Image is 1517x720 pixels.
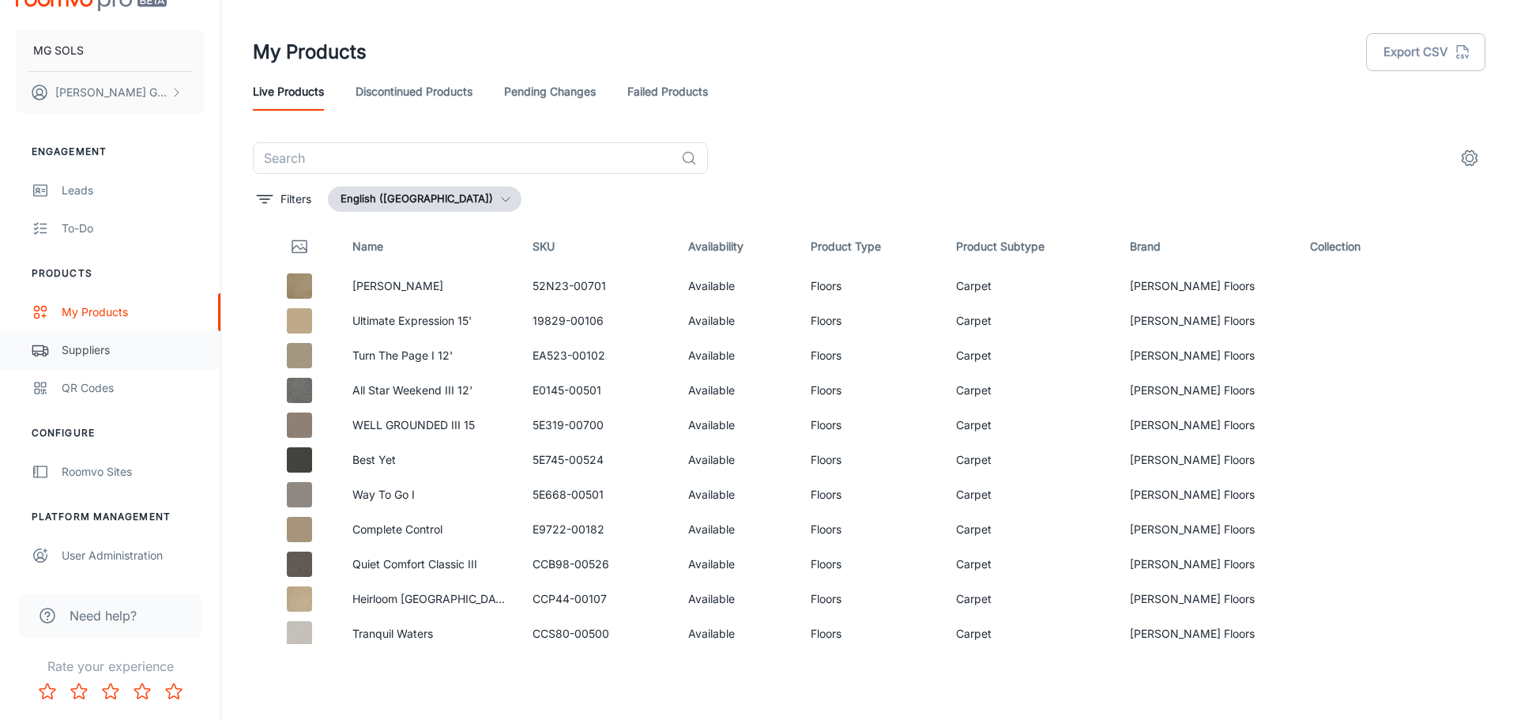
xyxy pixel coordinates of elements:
[520,477,676,512] td: 5E668-00501
[290,237,309,256] svg: Thumbnail
[1117,582,1298,616] td: [PERSON_NAME] Floors
[1117,224,1298,269] th: Brand
[1117,547,1298,582] td: [PERSON_NAME] Floors
[253,38,367,66] h1: My Products
[798,303,943,338] td: Floors
[676,582,798,616] td: Available
[520,616,676,651] td: CCS80-00500
[62,182,205,199] div: Leads
[627,73,708,111] a: Failed Products
[253,142,675,174] input: Search
[356,73,472,111] a: Discontinued Products
[1297,224,1422,269] th: Collection
[676,616,798,651] td: Available
[798,547,943,582] td: Floors
[1117,338,1298,373] td: [PERSON_NAME] Floors
[676,224,798,269] th: Availability
[943,582,1116,616] td: Carpet
[1117,443,1298,477] td: [PERSON_NAME] Floors
[352,590,508,608] p: Heirloom [GEOGRAPHIC_DATA]
[62,379,205,397] div: QR Codes
[280,190,311,208] p: Filters
[62,547,205,564] div: User Administration
[352,417,508,434] p: WELL GROUNDED III 15
[1117,477,1298,512] td: [PERSON_NAME] Floors
[798,477,943,512] td: Floors
[13,657,208,676] p: Rate your experience
[520,269,676,303] td: 52N23-00701
[16,72,205,113] button: [PERSON_NAME] Gensbittel
[798,269,943,303] td: Floors
[943,338,1116,373] td: Carpet
[676,269,798,303] td: Available
[520,408,676,443] td: 5E319-00700
[253,73,324,111] a: Live Products
[798,408,943,443] td: Floors
[352,625,508,643] p: Tranquil Waters
[676,373,798,408] td: Available
[55,84,167,101] p: [PERSON_NAME] Gensbittel
[520,303,676,338] td: 19829-00106
[798,512,943,547] td: Floors
[676,338,798,373] td: Available
[798,373,943,408] td: Floors
[943,303,1116,338] td: Carpet
[798,443,943,477] td: Floors
[352,347,508,364] p: Turn The Page I 12'
[943,616,1116,651] td: Carpet
[676,408,798,443] td: Available
[676,512,798,547] td: Available
[798,224,943,269] th: Product Type
[1117,616,1298,651] td: [PERSON_NAME] Floors
[943,477,1116,512] td: Carpet
[352,521,508,538] p: Complete Control
[943,408,1116,443] td: Carpet
[352,382,508,399] p: All Star Weekend III 12'
[352,277,508,295] p: [PERSON_NAME]
[520,373,676,408] td: E0145-00501
[1117,373,1298,408] td: [PERSON_NAME] Floors
[62,220,205,237] div: To-do
[16,30,205,71] button: MG SOLS
[520,582,676,616] td: CCP44-00107
[943,443,1116,477] td: Carpet
[1117,269,1298,303] td: [PERSON_NAME] Floors
[520,224,676,269] th: SKU
[70,606,137,625] span: Need help?
[676,443,798,477] td: Available
[1117,408,1298,443] td: [PERSON_NAME] Floors
[1454,142,1485,174] button: settings
[63,676,95,707] button: Rate 2 star
[798,582,943,616] td: Floors
[676,303,798,338] td: Available
[62,341,205,359] div: Suppliers
[32,676,63,707] button: Rate 1 star
[504,73,596,111] a: Pending Changes
[520,512,676,547] td: E9722-00182
[95,676,126,707] button: Rate 3 star
[1117,303,1298,338] td: [PERSON_NAME] Floors
[352,486,508,503] p: Way To Go I
[943,547,1116,582] td: Carpet
[943,373,1116,408] td: Carpet
[1366,33,1485,71] button: Export CSV
[520,443,676,477] td: 5E745-00524
[943,269,1116,303] td: Carpet
[62,303,205,321] div: My Products
[352,312,508,330] p: Ultimate Expression 15'
[798,616,943,651] td: Floors
[352,451,508,469] p: Best Yet
[1117,512,1298,547] td: [PERSON_NAME] Floors
[33,42,84,59] p: MG SOLS
[676,477,798,512] td: Available
[520,338,676,373] td: EA523-00102
[253,187,315,212] button: filter
[798,338,943,373] td: Floors
[340,224,521,269] th: Name
[352,556,508,573] p: Quiet Comfort Classic III
[520,547,676,582] td: CCB98-00526
[676,547,798,582] td: Available
[126,676,158,707] button: Rate 4 star
[943,512,1116,547] td: Carpet
[328,187,521,212] button: English ([GEOGRAPHIC_DATA])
